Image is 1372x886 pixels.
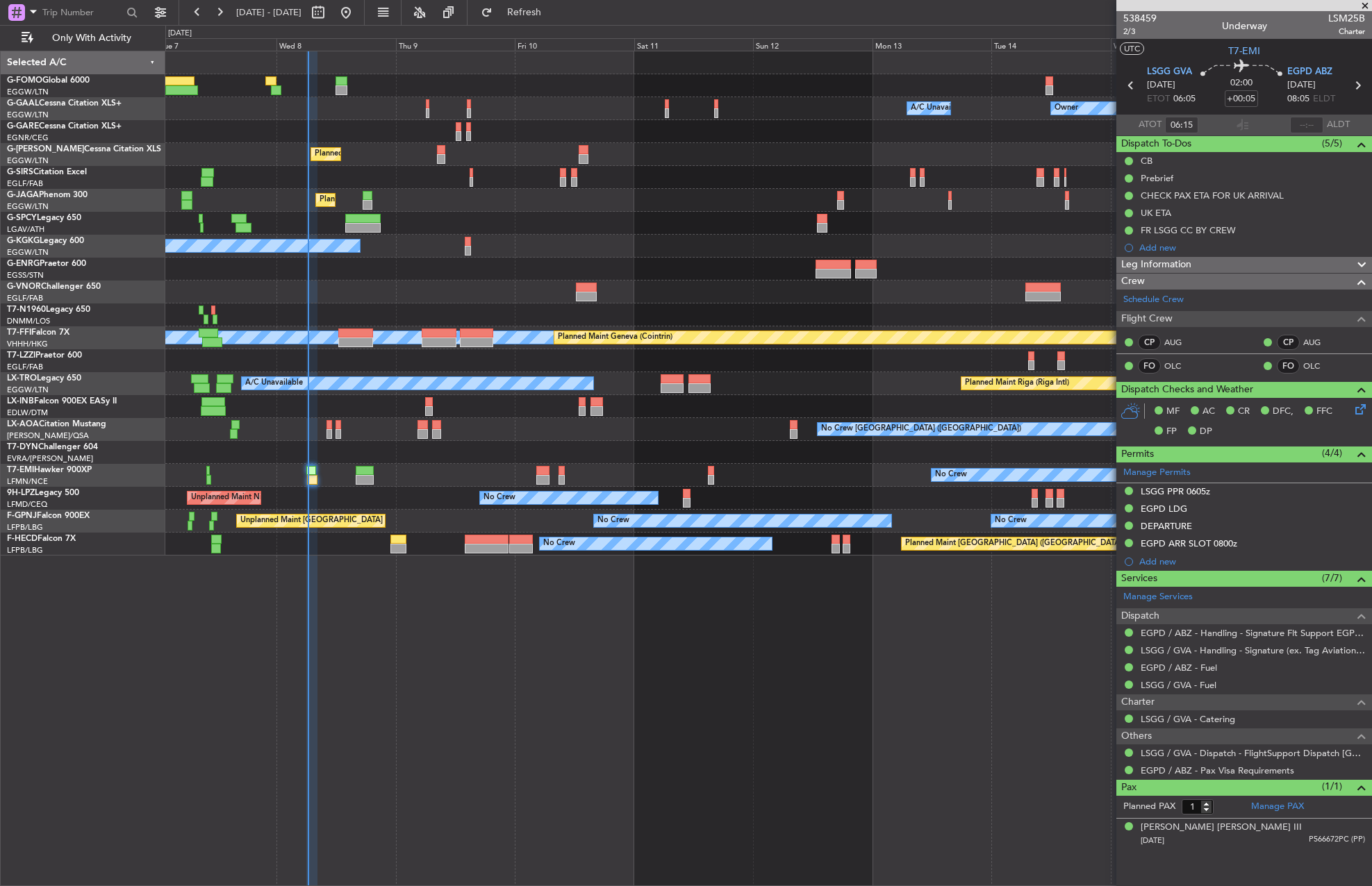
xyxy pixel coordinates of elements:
[320,190,538,210] div: Planned Maint [GEOGRAPHIC_DATA] ([GEOGRAPHIC_DATA])
[7,489,35,497] span: 9H-LPZ
[7,351,82,360] a: T7-LZZIPraetor 600
[1322,779,1342,794] span: (1/1)
[7,260,86,268] a: G-ENRGPraetor 600
[7,237,84,245] a: G-KGKGLegacy 600
[7,306,46,314] span: T7-N1960
[1121,311,1173,327] span: Flight Crew
[7,178,43,189] a: EGLF/FAB
[1141,747,1365,759] a: LSGG / GVA - Dispatch - FlightSupport Dispatch [GEOGRAPHIC_DATA]
[315,144,534,165] div: Planned Maint [GEOGRAPHIC_DATA] ([GEOGRAPHIC_DATA])
[7,283,101,291] a: G-VNORChallenger 650
[1251,800,1304,814] a: Manage PAX
[991,38,1110,51] div: Tue 14
[7,397,34,406] span: LX-INB
[1121,780,1137,796] span: Pax
[1141,207,1171,219] div: UK ETA
[515,38,634,51] div: Fri 10
[7,214,81,222] a: G-SPCYLegacy 650
[7,351,35,360] span: T7-LZZI
[495,8,554,17] span: Refresh
[1328,11,1365,26] span: LSM25B
[1287,92,1309,106] span: 08:05
[1121,274,1145,290] span: Crew
[1173,92,1196,106] span: 06:05
[1322,136,1342,151] span: (5/5)
[7,453,93,464] a: EVRA/[PERSON_NAME]
[7,476,48,487] a: LFMN/NCE
[1166,425,1177,439] span: FP
[245,373,303,394] div: A/C Unavailable
[1277,335,1300,350] div: CP
[1147,78,1175,92] span: [DATE]
[1141,190,1284,201] div: CHECK PAX ETA FOR UK ARRIVAL
[7,76,90,85] a: G-FOMOGlobal 6000
[1303,336,1334,349] a: AUG
[7,374,81,383] a: LX-TROLegacy 650
[7,260,40,268] span: G-ENRG
[7,374,37,383] span: LX-TRO
[1121,694,1155,710] span: Charter
[905,533,1124,554] div: Planned Maint [GEOGRAPHIC_DATA] ([GEOGRAPHIC_DATA])
[7,328,69,337] a: T7-FFIFalcon 7X
[1328,26,1365,37] span: Charter
[558,327,672,348] div: Planned Maint Geneva (Cointrin)
[7,99,39,108] span: G-GAAL
[7,512,37,520] span: F-GPNJ
[7,489,79,497] a: 9H-LPZLegacy 500
[1141,627,1365,639] a: EGPD / ABZ - Handling - Signature Flt Support EGPD / ABZ
[7,247,49,258] a: EGGW/LTN
[1164,360,1196,372] a: OLC
[7,362,43,372] a: EGLF/FAB
[1138,358,1161,374] div: FO
[1273,405,1294,419] span: DFC,
[1120,42,1144,55] button: UTC
[1123,466,1191,480] a: Manage Permits
[7,316,50,326] a: DNMM/LOS
[1141,485,1210,497] div: LSGG PPR 0605z
[7,306,90,314] a: T7-N1960Legacy 650
[1111,38,1230,51] div: Wed 15
[7,122,122,131] a: G-GARECessna Citation XLS+
[1322,446,1342,460] span: (4/4)
[1141,821,1302,835] div: [PERSON_NAME] [PERSON_NAME] III
[1313,92,1335,106] span: ELDT
[158,38,276,51] div: Tue 7
[7,408,48,418] a: EDLW/DTM
[7,87,49,97] a: EGGW/LTN
[821,419,1021,440] div: No Crew [GEOGRAPHIC_DATA] ([GEOGRAPHIC_DATA])
[1141,155,1152,167] div: CB
[7,145,161,153] a: G-[PERSON_NAME]Cessna Citation XLS
[1238,405,1250,419] span: CR
[7,270,44,281] a: EGSS/STN
[7,420,39,428] span: LX-AOA
[1287,78,1316,92] span: [DATE]
[1230,76,1253,90] span: 02:00
[1121,136,1191,152] span: Dispatch To-Dos
[873,38,991,51] div: Mon 13
[1121,446,1154,462] span: Permits
[1141,835,1164,846] span: [DATE]
[1287,65,1332,79] span: EGPD ABZ
[7,237,40,245] span: G-KGKG
[7,168,33,176] span: G-SIRS
[1165,117,1198,133] input: --:--
[36,33,147,43] span: Only With Activity
[7,431,89,441] a: [PERSON_NAME]/QSA
[1322,571,1342,585] span: (7/7)
[396,38,515,51] div: Thu 9
[474,1,558,24] button: Refresh
[1166,405,1180,419] span: MF
[634,38,753,51] div: Sat 11
[1141,662,1217,674] a: EGPD / ABZ - Fuel
[7,522,43,533] a: LFPB/LBG
[7,443,38,451] span: T7-DYN
[1139,555,1365,567] div: Add new
[1228,44,1260,58] span: T7-EMI
[753,38,872,51] div: Sun 12
[240,510,469,531] div: Unplanned Maint [GEOGRAPHIC_DATA] ([GEOGRAPHIC_DATA])
[1121,257,1191,273] span: Leg Information
[1303,360,1334,372] a: OLC
[1147,65,1192,79] span: LSGG GVA
[7,156,49,166] a: EGGW/LTN
[1123,293,1184,307] a: Schedule Crew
